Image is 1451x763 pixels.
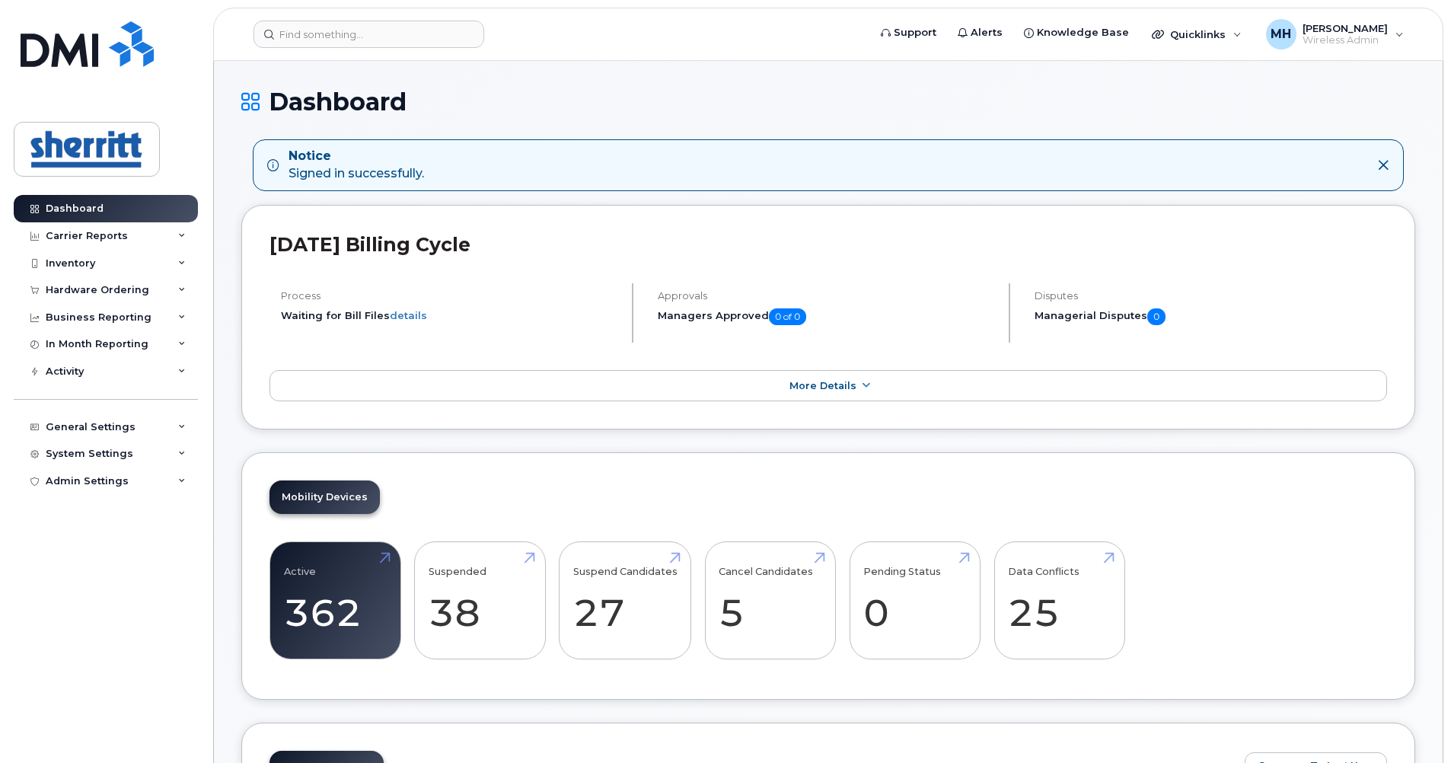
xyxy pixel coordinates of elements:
[390,309,427,321] a: details
[769,308,806,325] span: 0 of 0
[573,551,678,651] a: Suspend Candidates 27
[289,148,424,165] strong: Notice
[281,290,619,302] h4: Process
[1035,308,1387,325] h5: Managerial Disputes
[863,551,966,651] a: Pending Status 0
[281,308,619,323] li: Waiting for Bill Files
[789,380,856,391] span: More Details
[658,308,996,325] h5: Managers Approved
[1008,551,1111,651] a: Data Conflicts 25
[289,148,424,183] div: Signed in successfully.
[429,551,531,651] a: Suspended 38
[1035,290,1387,302] h4: Disputes
[284,551,387,651] a: Active 362
[658,290,996,302] h4: Approvals
[269,480,380,514] a: Mobility Devices
[241,88,1415,115] h1: Dashboard
[719,551,821,651] a: Cancel Candidates 5
[269,233,1387,256] h2: [DATE] Billing Cycle
[1147,308,1166,325] span: 0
